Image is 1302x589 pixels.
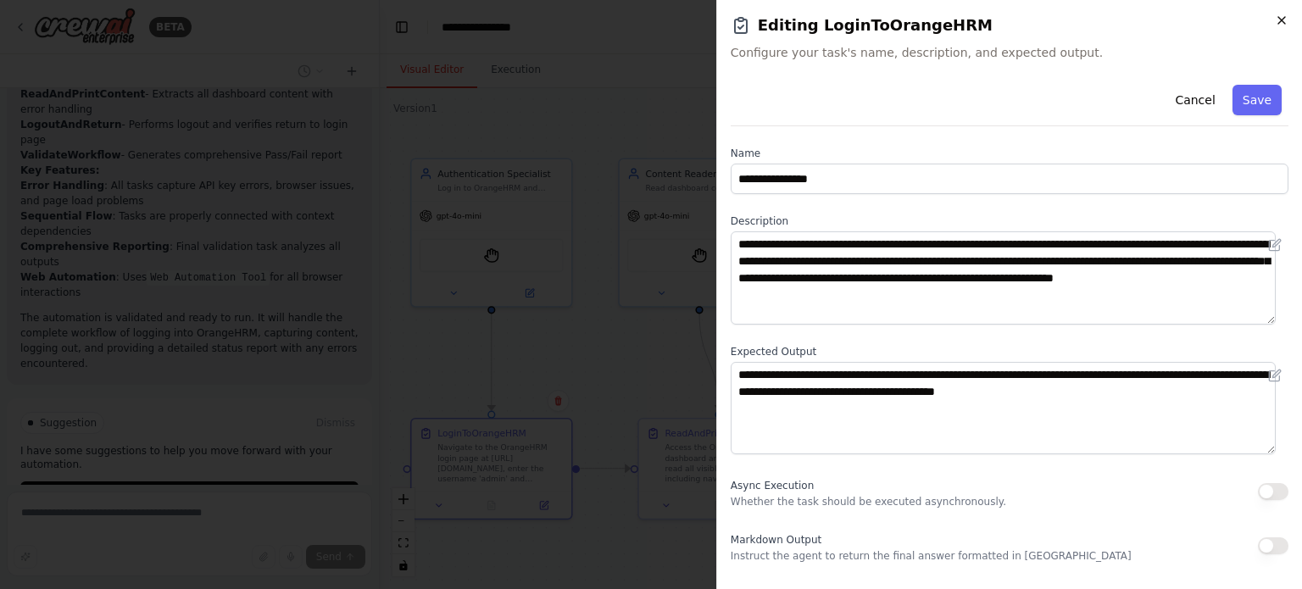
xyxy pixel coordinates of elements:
[731,44,1288,61] span: Configure your task's name, description, and expected output.
[1265,235,1285,255] button: Open in editor
[1165,85,1225,115] button: Cancel
[731,345,1288,358] label: Expected Output
[731,534,821,546] span: Markdown Output
[731,147,1288,160] label: Name
[731,495,1006,508] p: Whether the task should be executed asynchronously.
[731,214,1288,228] label: Description
[731,549,1132,563] p: Instruct the agent to return the final answer formatted in [GEOGRAPHIC_DATA]
[1232,85,1282,115] button: Save
[1265,365,1285,386] button: Open in editor
[731,480,814,492] span: Async Execution
[731,14,1288,37] h2: Editing LoginToOrangeHRM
